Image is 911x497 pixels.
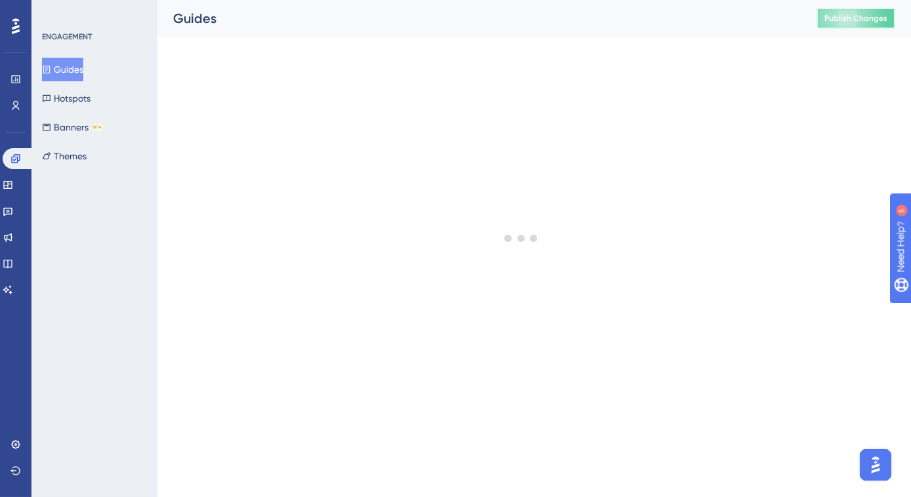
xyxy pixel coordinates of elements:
[856,445,895,485] iframe: UserGuiding AI Assistant Launcher
[42,87,91,110] button: Hotspots
[91,7,95,17] div: 5
[173,9,784,28] div: Guides
[42,115,103,139] button: BannersBETA
[91,124,103,130] div: BETA
[42,31,92,42] div: ENGAGEMENT
[31,3,82,19] span: Need Help?
[817,8,895,29] button: Publish Changes
[42,58,83,81] button: Guides
[42,144,87,168] button: Themes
